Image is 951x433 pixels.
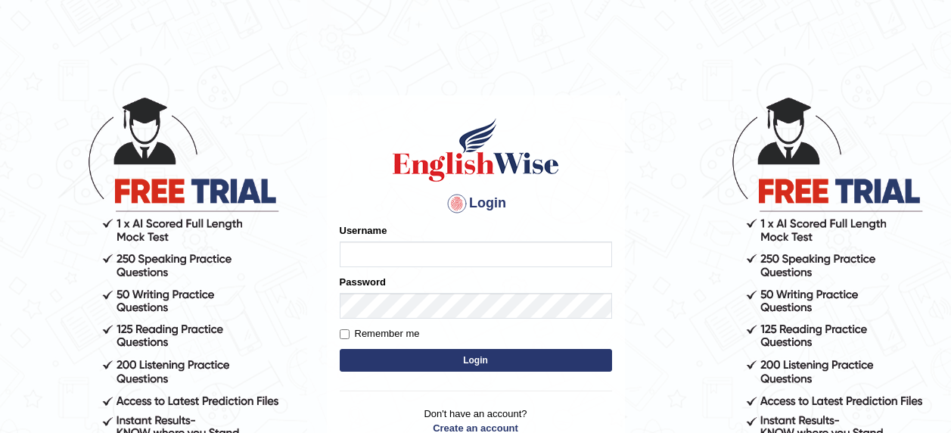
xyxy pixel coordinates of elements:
[340,192,612,216] h4: Login
[340,275,386,289] label: Password
[340,223,387,238] label: Username
[340,326,420,341] label: Remember me
[390,116,562,184] img: Logo of English Wise sign in for intelligent practice with AI
[340,349,612,372] button: Login
[340,329,350,339] input: Remember me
